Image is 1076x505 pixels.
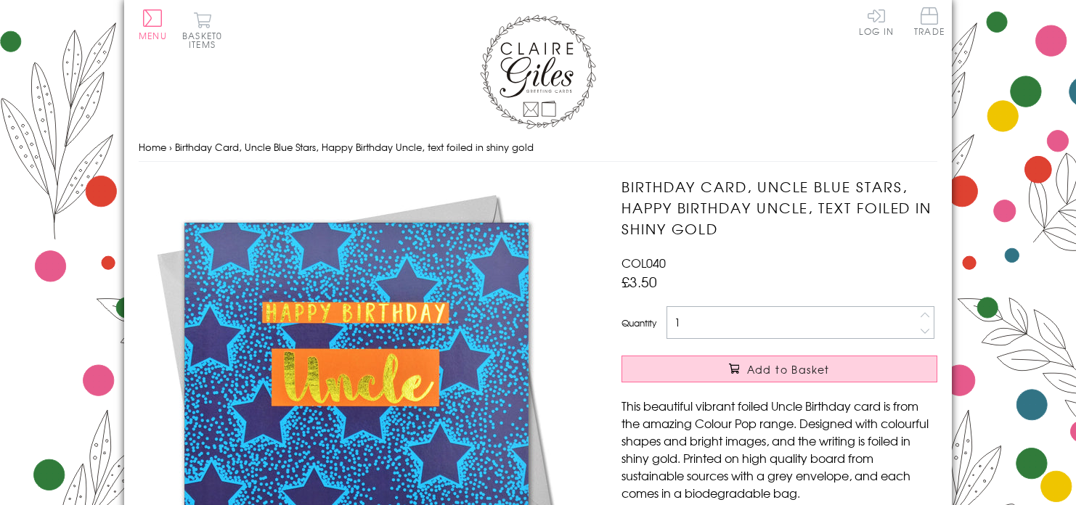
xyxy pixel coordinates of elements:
[621,316,656,329] label: Quantity
[169,140,172,154] span: ›
[139,29,167,42] span: Menu
[747,362,830,377] span: Add to Basket
[175,140,534,154] span: Birthday Card, Uncle Blue Stars, Happy Birthday Uncle, text foiled in shiny gold
[139,133,937,163] nav: breadcrumbs
[182,12,222,49] button: Basket0 items
[189,29,222,51] span: 0 items
[859,7,894,36] a: Log In
[139,140,166,154] a: Home
[914,7,945,36] span: Trade
[621,397,937,501] p: This beautiful vibrant foiled Uncle Birthday card is from the amazing Colour Pop range. Designed ...
[621,176,937,239] h1: Birthday Card, Uncle Blue Stars, Happy Birthday Uncle, text foiled in shiny gold
[480,15,596,129] img: Claire Giles Greetings Cards
[621,356,937,382] button: Add to Basket
[914,7,945,38] a: Trade
[139,9,167,40] button: Menu
[621,254,666,271] span: COL040
[621,271,657,292] span: £3.50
